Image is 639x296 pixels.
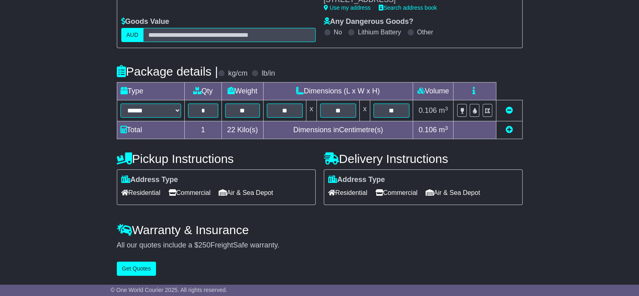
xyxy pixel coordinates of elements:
span: m [439,106,448,114]
td: Volume [413,82,453,100]
h4: Warranty & Insurance [117,223,523,237]
span: 22 [227,126,235,134]
td: Weight [222,82,264,100]
td: 1 [184,121,222,139]
td: Dimensions in Centimetre(s) [263,121,413,139]
span: m [439,126,448,134]
td: Kilo(s) [222,121,264,139]
label: No [334,28,342,36]
sup: 3 [445,106,448,112]
label: AUD [121,28,144,42]
a: Remove this item [506,106,513,114]
label: Address Type [121,175,178,184]
span: Residential [121,186,160,199]
td: Type [117,82,184,100]
span: © One World Courier 2025. All rights reserved. [111,287,228,293]
span: Residential [328,186,367,199]
button: Get Quotes [117,262,156,276]
td: Dimensions (L x W x H) [263,82,413,100]
h4: Package details | [117,65,218,78]
label: Lithium Battery [358,28,401,36]
span: Commercial [169,186,211,199]
sup: 3 [445,125,448,131]
td: Total [117,121,184,139]
span: 0.106 [419,106,437,114]
label: Goods Value [121,17,169,26]
span: 0.106 [419,126,437,134]
td: Qty [184,82,222,100]
td: x [360,100,370,121]
div: All our quotes include a $ FreightSafe warranty. [117,241,523,250]
label: lb/in [262,69,275,78]
span: Air & Sea Depot [219,186,273,199]
h4: Pickup Instructions [117,152,316,165]
span: Commercial [375,186,418,199]
td: x [306,100,316,121]
a: Search address book [379,4,437,11]
label: Any Dangerous Goods? [324,17,413,26]
label: Address Type [328,175,385,184]
label: kg/cm [228,69,247,78]
label: Other [417,28,433,36]
span: Air & Sea Depot [426,186,480,199]
a: Add new item [506,126,513,134]
h4: Delivery Instructions [324,152,523,165]
span: 250 [198,241,211,249]
a: Use my address [324,4,371,11]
